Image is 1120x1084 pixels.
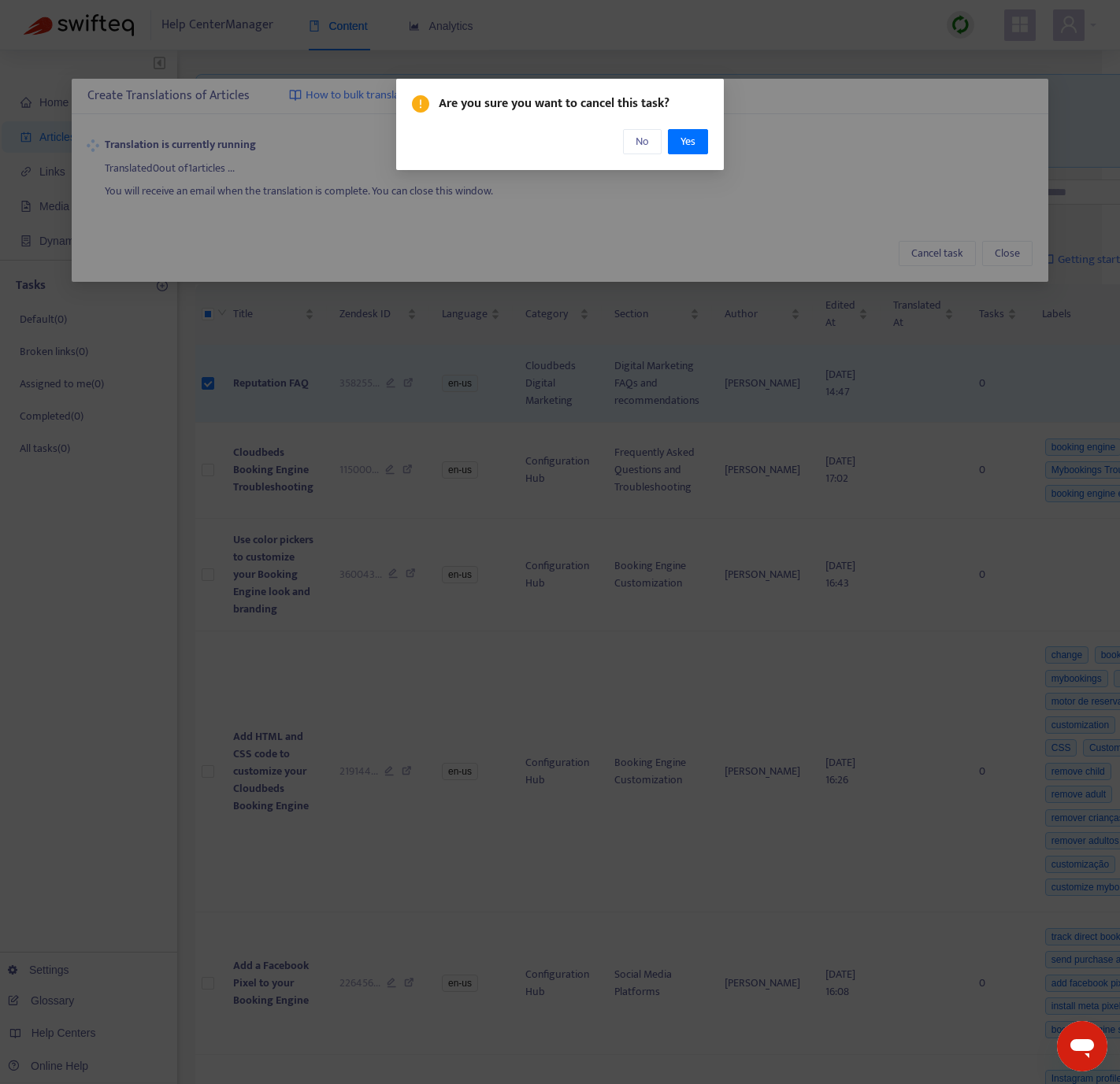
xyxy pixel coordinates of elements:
span: Yes [681,133,695,150]
span: No [636,133,649,150]
button: Yes [668,129,708,154]
span: Are you sure you want to cancel this task? [439,94,708,113]
button: No [623,129,662,154]
span: exclamation-circle [412,95,429,113]
iframe: Button to launch messaging window [1057,1021,1107,1071]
